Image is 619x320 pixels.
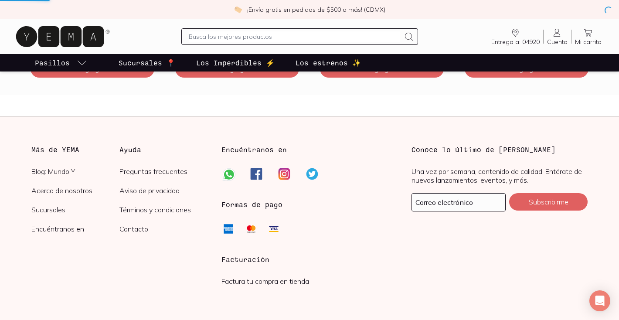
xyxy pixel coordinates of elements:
p: Una vez por semana, contenido de calidad. Entérate de nuevos lanzamientos, eventos, y más. [412,167,588,184]
p: Sucursales 📍 [119,58,175,68]
input: Busca los mejores productos [189,31,400,42]
img: check [234,6,242,14]
a: Entrega a: 04920 [488,27,543,46]
a: Los Imperdibles ⚡️ [194,54,276,71]
a: Factura tu compra en tienda [221,277,309,286]
p: ¡Envío gratis en pedidos de $500 o más! (CDMX) [247,5,385,14]
p: Los Imperdibles ⚡️ [196,58,275,68]
span: Cuenta [547,38,568,46]
h3: Formas de pago [221,199,282,210]
h3: Facturación [221,254,398,265]
a: Sucursales 📍 [117,54,177,71]
a: Los estrenos ✨ [294,54,363,71]
a: Mi carrito [571,27,605,46]
a: Blog: Mundo Y [31,167,119,176]
input: mimail@gmail.com [412,194,505,211]
h3: Ayuda [119,144,207,155]
div: Open Intercom Messenger [589,290,610,311]
a: pasillo-todos-link [33,54,89,71]
a: Cuenta [544,27,571,46]
button: Subscribirme [509,193,588,211]
h3: Más de YEMA [31,144,119,155]
h3: Conoce lo último de [PERSON_NAME] [412,144,588,155]
h3: Encuéntranos en [221,144,287,155]
p: Los estrenos ✨ [296,58,361,68]
a: Términos y condiciones [119,205,207,214]
a: Sucursales [31,205,119,214]
span: Mi carrito [575,38,602,46]
a: Encuéntranos en [31,225,119,233]
span: Entrega a: 04920 [491,38,540,46]
a: Preguntas frecuentes [119,167,207,176]
a: Aviso de privacidad [119,186,207,195]
a: Contacto [119,225,207,233]
p: Pasillos [35,58,70,68]
a: Acerca de nosotros [31,186,119,195]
